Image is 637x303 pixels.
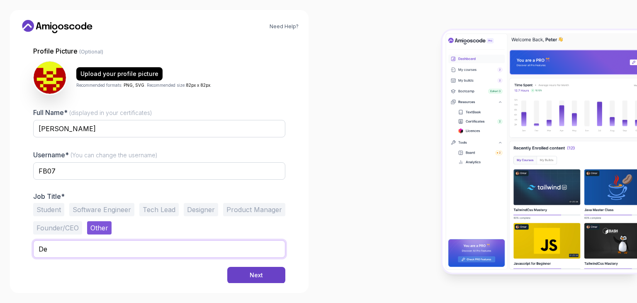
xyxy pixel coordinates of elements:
p: Job Title* [33,192,285,200]
input: Enter your Full Name [33,120,285,137]
label: Full Name* [33,108,152,117]
p: Recommended formats: . Recommended size: . [76,82,212,88]
span: (Optional) [79,49,103,55]
button: Product Manager [223,203,285,216]
div: Upload your profile picture [80,70,158,78]
button: Next [227,267,285,283]
img: Amigoscode Dashboard [442,30,637,273]
label: Username* [33,151,158,159]
button: Upload your profile picture [76,67,163,81]
button: Other [87,221,112,235]
img: user profile image [34,61,66,94]
p: Profile Picture [33,46,285,56]
button: Founder/CEO [33,221,82,235]
button: Designer [184,203,218,216]
button: Student [33,203,64,216]
input: Enter your Job Title [33,240,285,258]
a: Home link [20,20,95,33]
span: 82px x 82px [186,83,210,88]
a: Need Help? [270,23,299,30]
button: Software Engineer [69,203,134,216]
span: (You can change the username) [71,151,158,159]
span: (displayed in your certificates) [69,109,152,116]
span: PNG, SVG [124,83,144,88]
button: Tech Lead [139,203,179,216]
input: Enter your Username [33,162,285,180]
div: Next [250,271,263,279]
